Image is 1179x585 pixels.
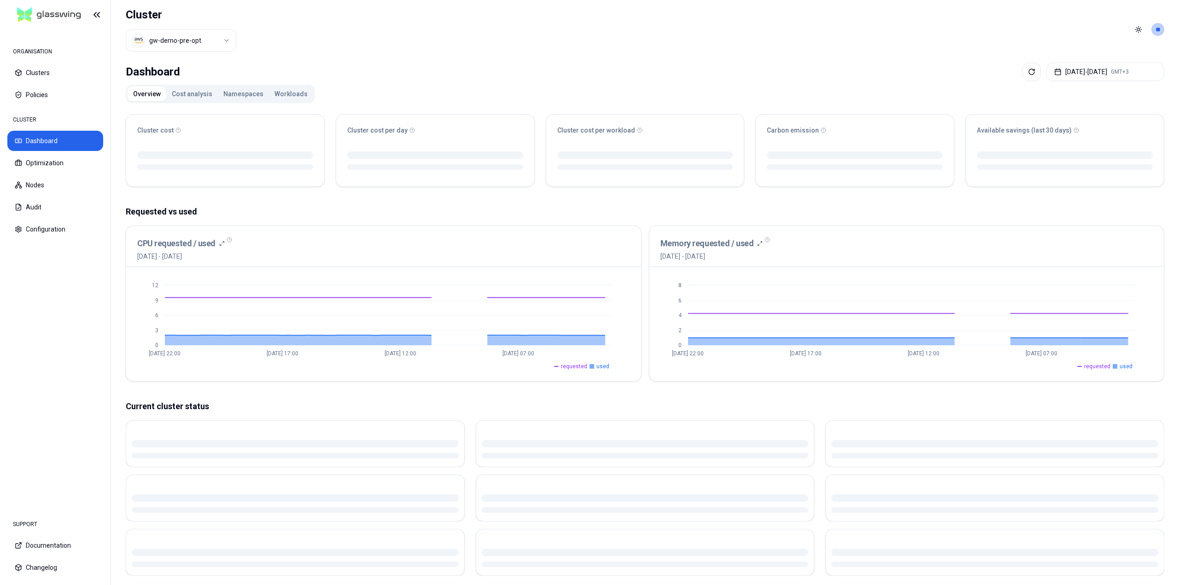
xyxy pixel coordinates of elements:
div: Cluster cost [137,126,313,135]
div: Dashboard [126,63,180,81]
button: Workloads [269,87,313,101]
tspan: 0 [678,342,681,348]
tspan: 9 [155,297,158,304]
div: Cluster cost per workload [557,126,733,135]
button: Nodes [7,175,103,195]
span: used [1120,363,1132,370]
tspan: [DATE] 17:00 [267,350,298,357]
tspan: [DATE] 12:00 [385,350,416,357]
tspan: 6 [678,297,681,304]
span: [DATE] - [DATE] [660,252,763,261]
div: ORGANISATION [7,42,103,61]
tspan: [DATE] 22:00 [149,350,181,357]
tspan: [DATE] 17:00 [790,350,822,357]
tspan: [DATE] 12:00 [908,350,940,357]
img: aws [134,36,143,45]
h3: Memory requested / used [660,237,754,250]
button: Namespaces [218,87,269,101]
h1: Cluster [126,7,236,22]
h3: CPU requested / used [137,237,216,250]
span: requested [1084,363,1110,370]
button: Select a value [126,29,236,52]
img: GlassWing [13,4,85,26]
tspan: 2 [678,327,681,334]
span: GMT+3 [1111,68,1129,75]
button: [DATE]-[DATE]GMT+3 [1046,63,1164,81]
tspan: 3 [155,327,158,334]
tspan: [DATE] 22:00 [672,350,704,357]
span: used [596,363,609,370]
p: Requested vs used [126,205,1164,218]
button: Documentation [7,535,103,556]
div: gw-demo-pre-opt [149,36,201,45]
div: CLUSTER [7,110,103,129]
button: Overview [128,87,166,101]
button: Cost analysis [166,87,218,101]
div: Carbon emission [767,126,943,135]
button: Clusters [7,63,103,83]
div: Available savings (last 30 days) [977,126,1153,135]
tspan: 4 [678,312,682,319]
button: Policies [7,85,103,105]
span: [DATE] - [DATE] [137,252,225,261]
tspan: 0 [155,342,158,348]
button: Audit [7,197,103,217]
tspan: [DATE] 07:00 [1026,350,1057,357]
tspan: [DATE] 07:00 [502,350,534,357]
button: Dashboard [7,131,103,151]
tspan: 12 [152,282,158,289]
button: Changelog [7,557,103,578]
div: SUPPORT [7,515,103,533]
tspan: 8 [678,282,681,289]
span: requested [561,363,587,370]
p: Current cluster status [126,400,1164,413]
div: Cluster cost per day [347,126,523,135]
button: Configuration [7,219,103,239]
tspan: 6 [155,312,158,319]
button: Optimization [7,153,103,173]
